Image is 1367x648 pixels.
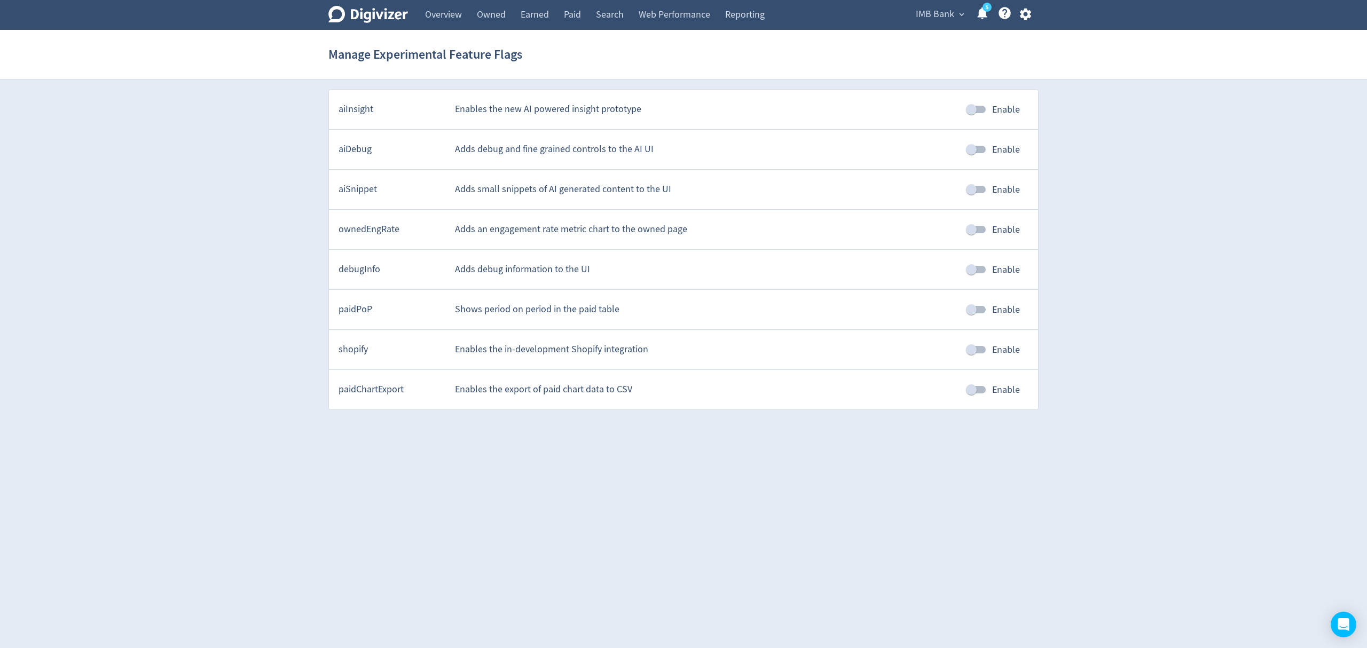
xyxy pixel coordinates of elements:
span: Enable [992,383,1020,397]
div: Shows period on period in the paid table [455,303,957,316]
span: Enable [992,303,1020,317]
div: aiDebug [339,143,445,156]
span: Enable [992,343,1020,357]
span: Enable [992,223,1020,237]
div: Adds debug and fine grained controls to the AI UI [455,143,957,156]
div: Enables the export of paid chart data to CSV [455,383,957,396]
text: 5 [986,4,988,11]
div: debugInfo [339,263,445,276]
div: Enables the new AI powered insight prototype [455,102,957,116]
div: Adds small snippets of AI generated content to the UI [455,183,957,196]
span: Enable [992,102,1020,117]
span: Enable [992,183,1020,197]
div: paidChartExport [339,383,445,396]
div: Enables the in-development Shopify integration [455,343,957,356]
div: ownedEngRate [339,223,445,236]
div: shopify [339,343,445,356]
span: Enable [992,143,1020,157]
a: 5 [983,3,992,12]
div: Adds debug information to the UI [455,263,957,276]
div: aiSnippet [339,183,445,196]
div: aiInsight [339,102,445,116]
div: Adds an engagement rate metric chart to the owned page [455,223,957,236]
button: IMB Bank [912,6,967,23]
div: Open Intercom Messenger [1331,612,1356,637]
span: IMB Bank [916,6,954,23]
h1: Manage Experimental Feature Flags [328,37,522,72]
span: expand_more [957,10,967,19]
span: Enable [992,263,1020,277]
div: paidPoP [339,303,445,316]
